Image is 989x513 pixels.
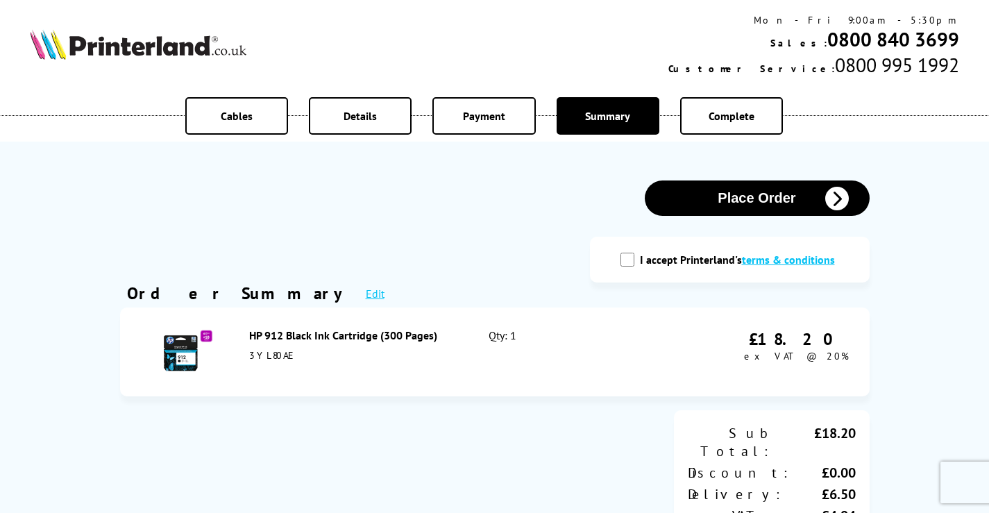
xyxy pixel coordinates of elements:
[463,109,505,123] span: Payment
[772,424,856,460] div: £18.20
[127,283,352,304] div: Order Summary
[770,37,827,49] span: Sales:
[827,26,959,52] a: 0800 840 3699
[791,464,856,482] div: £0.00
[688,464,791,482] div: Discount:
[688,485,784,503] div: Delivery:
[30,29,246,60] img: Printerland Logo
[221,109,253,123] span: Cables
[249,349,459,362] div: 3YL80AE
[344,109,377,123] span: Details
[668,14,959,26] div: Mon - Fri 9:00am - 5:30pm
[249,328,459,342] div: HP 912 Black Ink Cartridge (300 Pages)
[164,326,212,375] img: HP 912 Black Ink Cartridge (300 Pages)
[744,328,849,350] div: £18.20
[585,109,630,123] span: Summary
[784,485,856,503] div: £6.50
[742,253,835,267] a: modal_tc
[709,109,754,123] span: Complete
[668,62,835,75] span: Customer Service:
[744,350,849,362] span: ex VAT @ 20%
[688,424,772,460] div: Sub Total:
[645,180,870,216] button: Place Order
[489,328,632,376] div: Qty: 1
[640,253,842,267] label: I accept Printerland's
[366,287,384,301] a: Edit
[835,52,959,78] span: 0800 995 1992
